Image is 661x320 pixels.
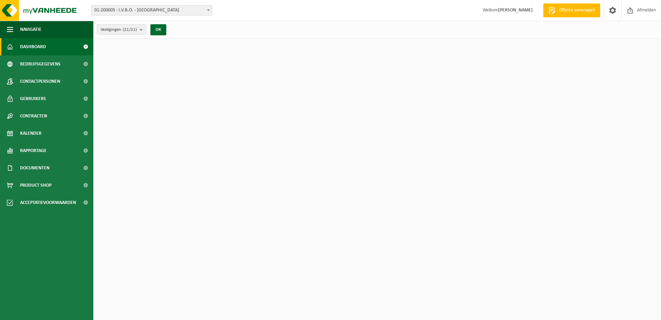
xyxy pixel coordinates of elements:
span: Vestigingen [101,25,137,35]
span: Kalender [20,125,41,142]
a: Offerte aanvragen [543,3,600,17]
span: 01-200005 - I.V.B.O. - BRUGGE [91,5,212,16]
span: 01-200005 - I.V.B.O. - BRUGGE [92,6,212,15]
span: Rapportage [20,142,47,159]
span: Acceptatievoorwaarden [20,194,76,211]
span: Contactpersonen [20,73,60,90]
span: Gebruikers [20,90,46,107]
strong: [PERSON_NAME] [498,8,533,13]
span: Product Shop [20,177,52,194]
span: Contracten [20,107,47,125]
span: Documenten [20,159,49,177]
count: (21/21) [123,27,137,32]
button: Vestigingen(21/21) [97,24,146,35]
iframe: chat widget [3,305,115,320]
span: Bedrijfsgegevens [20,55,60,73]
span: Navigatie [20,21,41,38]
span: Dashboard [20,38,46,55]
span: Offerte aanvragen [557,7,597,14]
button: OK [150,24,166,35]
